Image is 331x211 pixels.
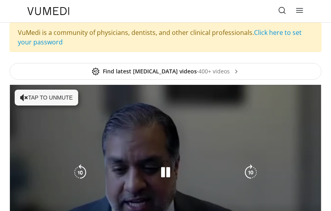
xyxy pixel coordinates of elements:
[10,63,321,80] a: Find latest [MEDICAL_DATA] videos·400+ videos
[27,7,69,15] img: VuMedi Logo
[10,23,321,52] div: VuMedi is a community of physicians, dentists, and other clinical professionals.
[92,67,197,75] span: Find latest [MEDICAL_DATA] videos
[15,90,78,105] button: Tap to unmute
[198,67,239,75] span: 400+ videos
